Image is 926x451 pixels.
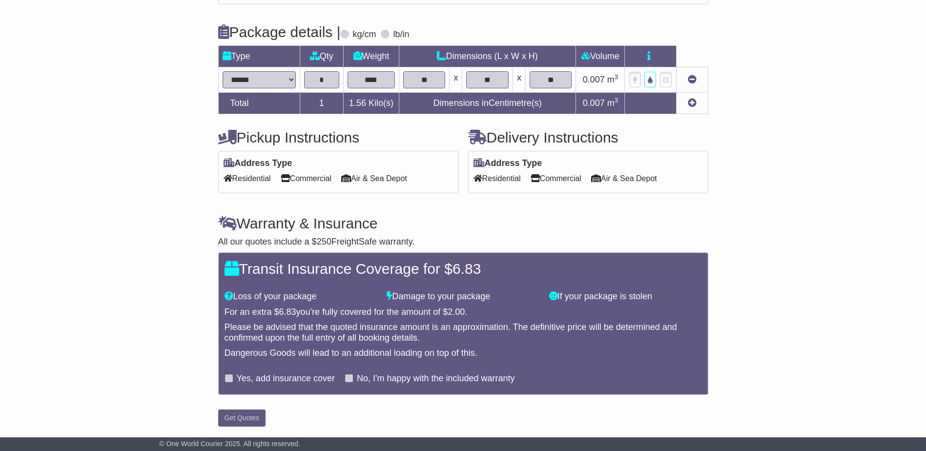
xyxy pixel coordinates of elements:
span: © One World Courier 2025. All rights reserved. [159,440,300,448]
span: Commercial [531,171,581,186]
td: Dimensions in Centimetre(s) [399,92,576,114]
div: Loss of your package [220,291,382,302]
td: Total [218,92,300,114]
label: Address Type [473,158,542,169]
span: Residential [224,171,271,186]
td: Kilo(s) [343,92,399,114]
div: Please be advised that the quoted insurance amount is an approximation. The definitive price will... [225,322,702,343]
h4: Transit Insurance Coverage for $ [225,261,702,277]
sup: 3 [615,73,618,81]
div: All our quotes include a $ FreightSafe warranty. [218,237,708,247]
a: Add new item [688,98,697,108]
span: 0.007 [583,98,605,108]
span: Air & Sea Depot [341,171,407,186]
div: For an extra $ you're fully covered for the amount of $ . [225,307,702,318]
span: m [607,75,618,84]
td: Weight [343,45,399,67]
td: 1 [300,92,343,114]
span: m [607,98,618,108]
button: Get Quotes [218,410,266,427]
label: Address Type [224,158,292,169]
span: 6.83 [453,261,481,277]
h4: Warranty & Insurance [218,215,708,231]
td: x [513,67,525,92]
h4: Delivery Instructions [468,129,708,145]
td: Dimensions (L x W x H) [399,45,576,67]
span: 1.56 [349,98,366,108]
td: Type [218,45,300,67]
label: No, I'm happy with the included warranty [357,373,515,384]
span: 250 [317,237,331,246]
td: x [450,67,462,92]
h4: Package details | [218,24,341,40]
div: If your package is stolen [544,291,707,302]
h4: Pickup Instructions [218,129,458,145]
a: Remove this item [688,75,697,84]
span: Commercial [281,171,331,186]
span: Residential [473,171,521,186]
span: 6.83 [279,307,296,317]
span: 0.007 [583,75,605,84]
div: Dangerous Goods will lead to an additional loading on top of this. [225,348,702,359]
label: lb/in [393,29,409,40]
span: 2.00 [448,307,465,317]
div: Damage to your package [382,291,544,302]
td: Volume [576,45,625,67]
sup: 3 [615,97,618,104]
label: kg/cm [352,29,376,40]
label: Yes, add insurance cover [237,373,335,384]
span: Air & Sea Depot [591,171,657,186]
td: Qty [300,45,343,67]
